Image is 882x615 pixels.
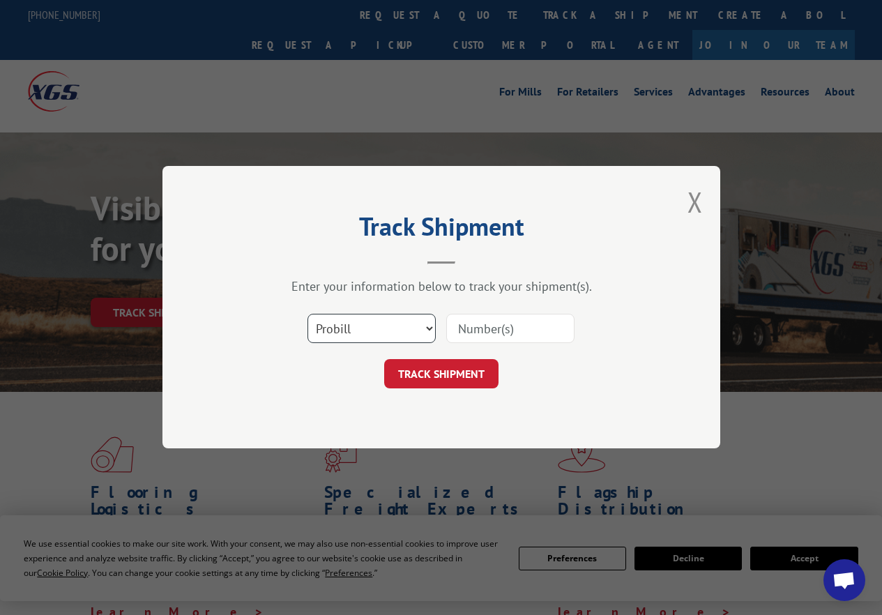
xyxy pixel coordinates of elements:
button: TRACK SHIPMENT [384,360,499,389]
div: Enter your information below to track your shipment(s). [232,279,651,295]
div: Open chat [823,559,865,601]
button: Close modal [687,183,703,220]
h2: Track Shipment [232,217,651,243]
input: Number(s) [446,314,575,344]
